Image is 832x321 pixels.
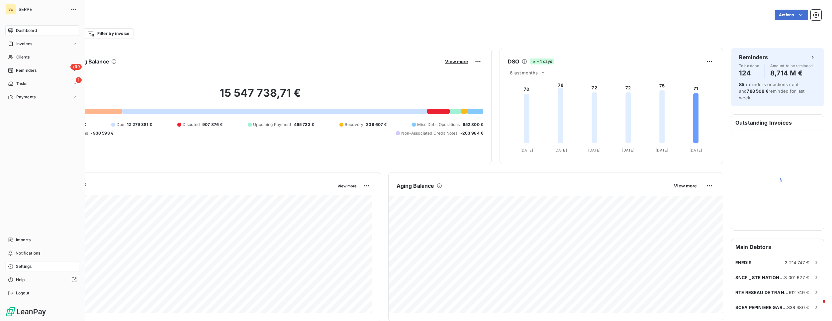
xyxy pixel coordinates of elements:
[183,122,200,128] span: Disputed
[735,290,789,295] span: RTE RESEAU DE TRANSPORT ELECTRICITE
[460,130,484,136] span: -263 984 €
[366,122,387,128] span: 239 607 €
[735,260,752,265] span: ENEDIS
[16,28,37,34] span: Dashboard
[70,64,82,70] span: +99
[16,81,28,87] span: Tasks
[520,148,533,153] tspan: [DATE]
[16,54,30,60] span: Clients
[735,275,784,280] span: SNCF _ STE NATIONALE
[16,67,37,73] span: Reminders
[510,70,538,75] span: 6 last months
[588,148,601,153] tspan: [DATE]
[5,274,79,285] a: Help
[789,290,809,295] span: 912 749 €
[83,28,134,39] button: Filter by invoice
[775,10,808,20] button: Actions
[16,250,40,256] span: Notifications
[253,122,291,128] span: Upcoming Payment
[445,59,468,64] span: View more
[530,58,554,64] span: -4 days
[337,184,357,188] span: View more
[674,183,697,188] span: View more
[739,68,759,78] h4: 124
[16,41,32,47] span: Invoices
[5,306,46,317] img: Logo LeanPay
[690,148,702,153] tspan: [DATE]
[554,148,567,153] tspan: [DATE]
[5,4,16,15] div: SE
[117,122,124,128] span: Due
[401,130,457,136] span: Non-Associated Credit Notes
[739,82,744,87] span: 85
[16,277,25,283] span: Help
[731,239,824,255] h6: Main Debtors
[127,122,152,128] span: 12 279 381 €
[508,57,519,65] h6: DSO
[739,53,768,61] h6: Reminders
[417,122,460,128] span: Misc Debit Operations
[16,290,29,296] span: Logout
[672,183,699,189] button: View more
[784,275,809,280] span: 3 001 627 €
[16,264,32,269] span: Settings
[739,64,759,68] span: To be done
[443,58,470,64] button: View more
[202,122,223,128] span: 907 876 €
[785,260,809,265] span: 3 214 747 €
[91,130,114,136] span: -930 593 €
[38,188,333,195] span: Monthly Revenue
[16,94,36,100] span: Payments
[345,122,363,128] span: Recovery
[38,86,483,106] h2: 15 547 738,71 €
[809,298,825,314] iframe: Intercom live chat
[656,148,668,153] tspan: [DATE]
[19,7,66,12] span: SERPE
[294,122,314,128] span: 465 723 €
[747,88,768,94] span: 788 508 €
[335,183,359,189] button: View more
[735,305,787,310] span: SCEA PEPINIERE GARDOISE
[463,122,483,128] span: 652 800 €
[16,237,31,243] span: Imports
[731,115,824,131] h6: Outstanding Invoices
[770,68,813,78] h4: 8,714 M €
[397,182,434,190] h6: Aging Balance
[787,305,809,310] span: 338 480 €
[770,64,813,68] span: Amount to be reminded
[622,148,634,153] tspan: [DATE]
[76,77,82,83] span: 1
[739,82,804,100] span: reminders or actions sent and reminded for last week.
